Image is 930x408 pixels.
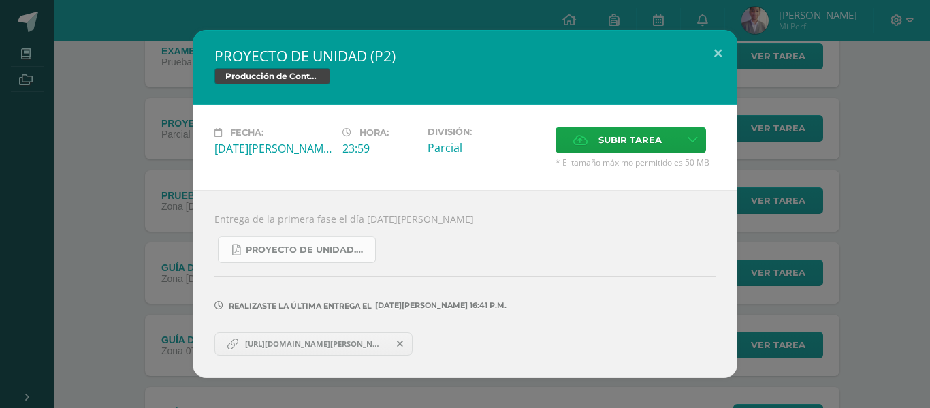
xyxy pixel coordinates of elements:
[246,245,368,255] span: Proyecto de unidad.pdf
[556,157,716,168] span: * El tamaño máximo permitido es 50 MB
[214,68,330,84] span: Producción de Contenidos Digitales
[229,301,372,311] span: Realizaste la última entrega el
[389,336,412,351] span: Remover entrega
[372,305,507,306] span: [DATE][PERSON_NAME] 16:41 p.m.
[214,46,716,65] h2: PROYECTO DE UNIDAD (P2)
[238,339,388,349] span: [URL][DOMAIN_NAME][PERSON_NAME]
[428,127,545,137] label: División:
[342,141,417,156] div: 23:59
[193,190,737,377] div: Entrega de la primera fase el día [DATE][PERSON_NAME]
[230,127,263,138] span: Fecha:
[428,140,545,155] div: Parcial
[359,127,389,138] span: Hora:
[218,236,376,263] a: Proyecto de unidad.pdf
[214,141,332,156] div: [DATE][PERSON_NAME]
[598,127,662,153] span: Subir tarea
[699,30,737,76] button: Close (Esc)
[214,332,413,356] a: [URL][DOMAIN_NAME][PERSON_NAME]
